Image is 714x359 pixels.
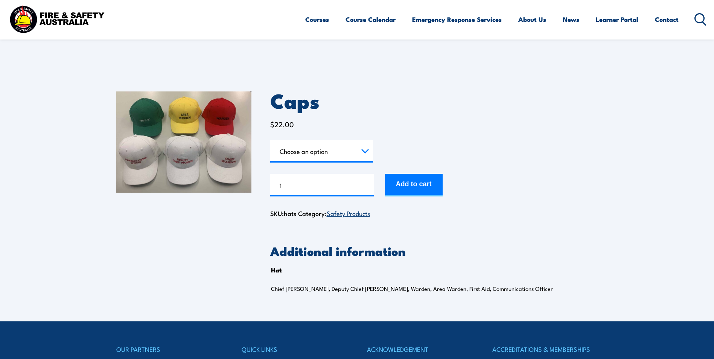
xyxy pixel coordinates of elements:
a: Safety Products [327,208,370,218]
h4: OUR PARTNERS [116,344,222,354]
span: hats [284,208,296,218]
p: Chief [PERSON_NAME], Deputy Chief [PERSON_NAME], Warden, Area Warden, First Aid, Communications O... [271,285,571,292]
h1: Caps [270,91,598,109]
th: Hat [271,264,282,275]
span: Category: [298,208,370,218]
a: News [563,9,579,29]
a: Emergency Response Services [412,9,502,29]
h4: ACKNOWLEDGEMENT [367,344,472,354]
h4: ACCREDITATIONS & MEMBERSHIPS [492,344,598,354]
h4: QUICK LINKS [242,344,347,354]
span: SKU: [270,208,296,218]
h2: Additional information [270,245,598,256]
a: Learner Portal [596,9,638,29]
img: Caps [116,91,251,193]
a: Contact [655,9,679,29]
input: Product quantity [270,174,374,196]
bdi: 22.00 [270,119,294,129]
a: About Us [518,9,546,29]
a: Course Calendar [346,9,396,29]
span: $ [270,119,274,129]
a: Courses [305,9,329,29]
button: Add to cart [385,174,443,196]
